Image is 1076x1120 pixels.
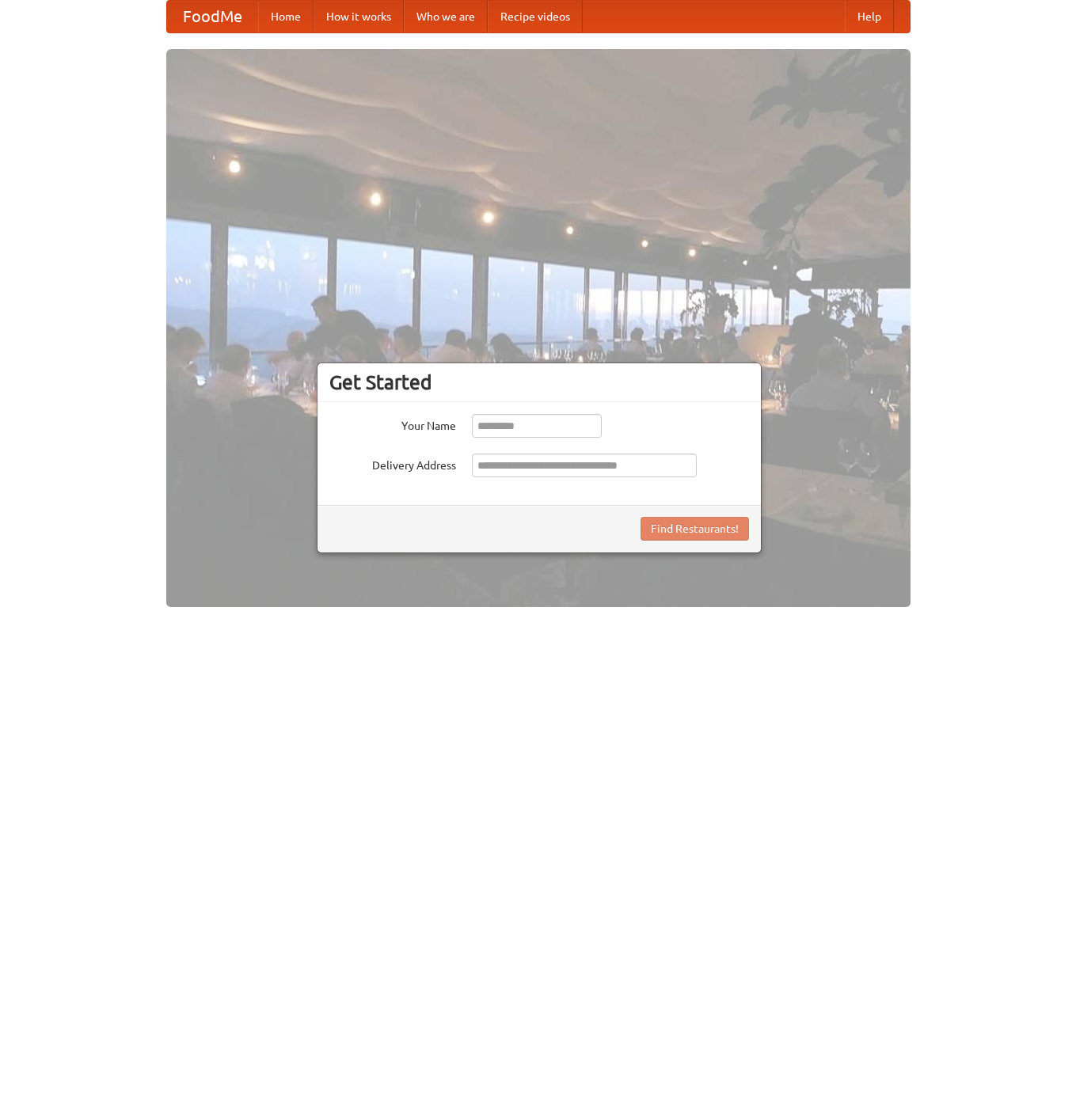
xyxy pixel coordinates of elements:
[258,1,314,32] a: Home
[329,414,456,434] label: Your Name
[167,1,258,32] a: FoodMe
[314,1,404,32] a: How it works
[641,517,749,541] button: Find Restaurants!
[845,1,894,32] a: Help
[404,1,488,32] a: Who we are
[488,1,583,32] a: Recipe videos
[329,454,456,473] label: Delivery Address
[329,370,749,394] h3: Get Started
